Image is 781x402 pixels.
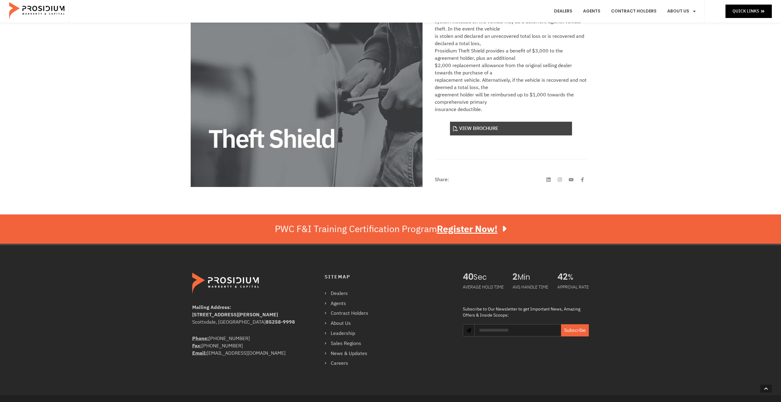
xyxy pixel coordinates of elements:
[192,304,231,311] b: Mailing Address:
[732,7,759,15] span: Quick Links
[192,318,300,326] div: Scottsdale, [GEOGRAPHIC_DATA]
[437,222,498,236] u: Register Now!
[474,324,589,343] form: Newsletter Form
[325,273,451,282] h4: Sitemap
[325,289,374,368] nav: Menu
[325,299,374,308] a: Agents
[192,342,202,350] abbr: Fax
[513,273,517,282] span: 2
[450,122,572,135] a: View Brochure
[192,350,207,357] abbr: Email Address
[266,318,295,326] b: 85258-9998
[325,349,374,358] a: News & Updates
[463,273,473,282] span: 40
[463,282,504,293] div: AVERAGE HOLD TIME
[564,327,586,334] span: Subscribe
[725,5,772,18] a: Quick Links
[192,335,300,357] div: [PHONE_NUMBER] [PHONE_NUMBER] [EMAIL_ADDRESS][DOMAIN_NAME]
[517,273,548,282] span: Min
[568,273,589,282] span: %
[192,350,207,357] strong: Email:
[325,309,374,318] a: Contract Holders
[325,359,374,368] a: Careers
[561,324,589,336] button: Subscribe
[463,306,589,318] div: Subscribe to Our Newsletter to get Important News, Amazing Offers & Inside Scoops:
[557,282,589,293] div: APPROVAL RATE
[325,329,374,338] a: Leadership
[275,224,506,235] div: PWC F&I Training Certification Program
[513,282,548,293] div: AVG HANDLE TIME
[435,177,449,182] h4: Share:
[325,319,374,328] a: About Us
[325,289,374,298] a: Dealers
[192,335,209,342] abbr: Phone Number
[557,273,568,282] span: 42
[192,311,278,318] b: [STREET_ADDRESS][PERSON_NAME]
[435,3,587,113] p: Prosidium Theft Shield is a theft protection system for both new & used vehicles. The anti-theft ...
[192,335,209,342] strong: Phone:
[325,339,374,348] a: Sales Regions
[473,273,504,282] span: Sec
[192,342,202,350] strong: Fax:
